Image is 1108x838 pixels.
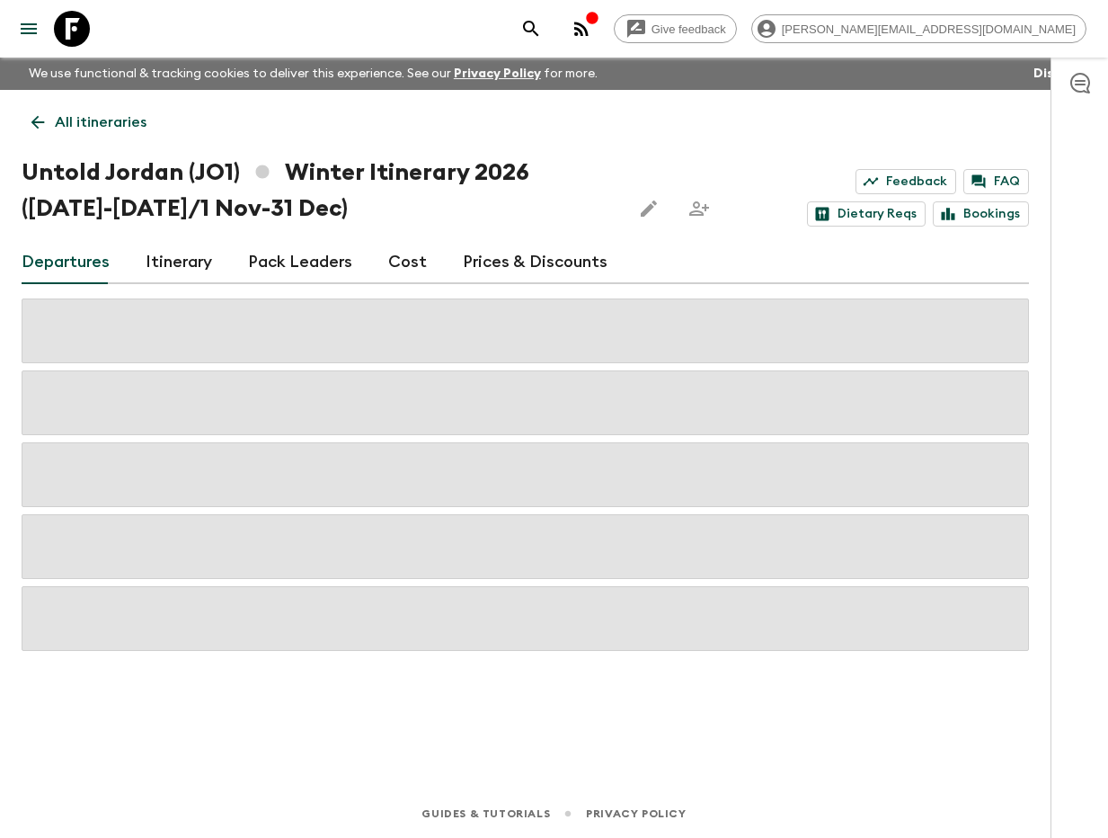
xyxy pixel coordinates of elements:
h1: Untold Jordan (JO1) Winter Itinerary 2026 ([DATE]-[DATE]/1 Nov-31 Dec) [22,155,616,227]
span: Share this itinerary [681,191,717,227]
a: Pack Leaders [248,241,352,284]
a: Feedback [855,169,956,194]
a: All itineraries [22,104,156,140]
a: Cost [388,241,427,284]
button: Edit this itinerary [631,191,667,227]
p: All itineraries [55,111,146,133]
a: Privacy Policy [586,804,686,824]
button: menu [11,11,47,47]
span: Give feedback [642,22,736,36]
a: Guides & Tutorials [421,804,550,824]
a: Prices & Discounts [463,241,607,284]
a: FAQ [963,169,1029,194]
button: search adventures [513,11,549,47]
span: [PERSON_NAME][EMAIL_ADDRESS][DOMAIN_NAME] [772,22,1086,36]
a: Bookings [933,201,1029,227]
p: We use functional & tracking cookies to deliver this experience. See our for more. [22,58,605,90]
a: Give feedback [614,14,737,43]
a: Privacy Policy [454,67,541,80]
button: Dismiss [1029,61,1086,86]
a: Departures [22,241,110,284]
a: Itinerary [146,241,212,284]
a: Dietary Reqs [807,201,926,227]
div: [PERSON_NAME][EMAIL_ADDRESS][DOMAIN_NAME] [751,14,1086,43]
